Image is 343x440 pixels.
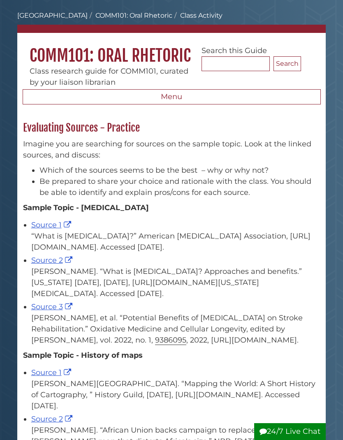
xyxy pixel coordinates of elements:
div: [PERSON_NAME][GEOGRAPHIC_DATA]. “Mapping the World: A Short History of Cartography, ” History Gui... [31,378,320,412]
div: [PERSON_NAME], et al. “Potential Benefits of [MEDICAL_DATA] on Stroke Rehabilitation.” Oxidative ... [31,313,320,346]
strong: Sample Topic - [MEDICAL_DATA] [23,203,149,212]
span: Class research guide for COMM101, curated by your liaison librarian [30,67,188,87]
p: Imagine you are searching for sources on the sample topic. Look at the linked sources, and discuss: [23,139,320,161]
a: Source 3 [31,302,74,311]
li: Which of the sources seems to be the best – why or why not? [39,165,320,176]
nav: breadcrumb [17,11,326,33]
button: Menu [23,89,321,105]
div: [PERSON_NAME]. “What is [MEDICAL_DATA]? Approaches and benefits.” [US_STATE] [DATE], [DATE], [URL... [31,266,320,299]
div: “What is [MEDICAL_DATA]?” American [MEDICAL_DATA] Association, [URL][DOMAIN_NAME]. Accessed [DATE]. [31,231,320,253]
a: Source 2 [31,415,74,424]
li: Class Activity [172,11,222,21]
strong: Sample Topic - History of maps [23,351,143,360]
button: Search [273,56,301,71]
h1: COMM101: Oral Rhetoric [17,33,326,66]
a: Source 2 [31,256,74,265]
li: Be prepared to share your choice and rationale with the class. You should be able to identify and... [39,176,320,198]
h2: Evaluating Sources - Practice [19,121,324,134]
a: [GEOGRAPHIC_DATA] [17,12,88,19]
button: 24/7 Live Chat [254,423,326,440]
a: COMM101: Oral Rhetoric [95,12,172,19]
a: Source 1 [31,220,73,229]
a: Source 1 [31,368,73,377]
